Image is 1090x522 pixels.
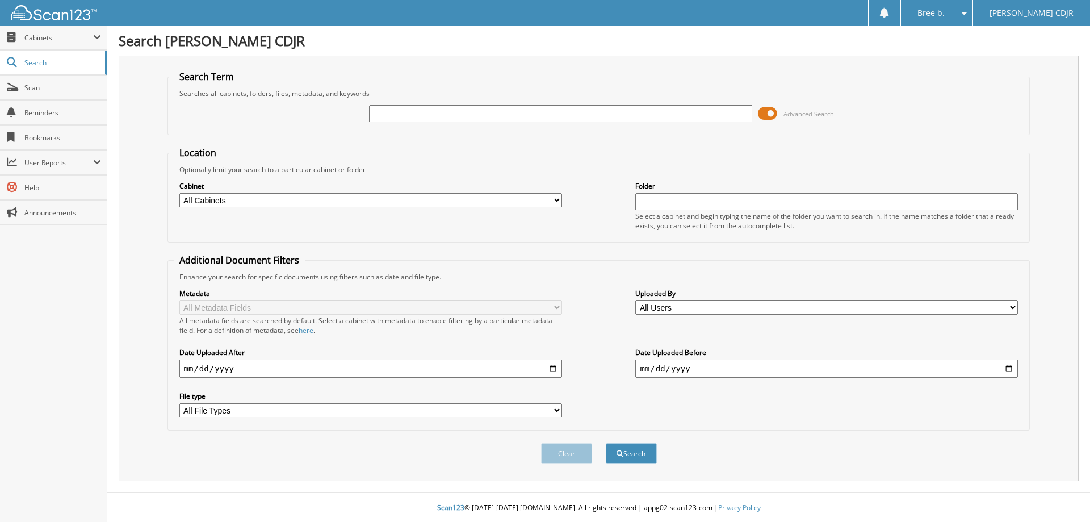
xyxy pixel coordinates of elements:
legend: Additional Document Filters [174,254,305,266]
iframe: Chat Widget [1033,467,1090,522]
label: Folder [635,181,1018,191]
span: User Reports [24,158,93,168]
span: Announcements [24,208,101,218]
button: Search [606,443,657,464]
a: Privacy Policy [718,503,761,512]
label: Date Uploaded Before [635,348,1018,357]
input: start [179,360,562,378]
a: here [299,325,313,335]
span: Scan123 [437,503,464,512]
input: end [635,360,1018,378]
div: Optionally limit your search to a particular cabinet or folder [174,165,1024,174]
legend: Search Term [174,70,240,83]
span: [PERSON_NAME] CDJR [990,10,1074,16]
span: Bookmarks [24,133,101,143]
div: Searches all cabinets, folders, files, metadata, and keywords [174,89,1024,98]
div: Select a cabinet and begin typing the name of the folder you want to search in. If the name match... [635,211,1018,231]
span: Cabinets [24,33,93,43]
div: © [DATE]-[DATE] [DOMAIN_NAME]. All rights reserved | appg02-scan123-com | [107,494,1090,522]
span: Search [24,58,99,68]
div: Enhance your search for specific documents using filters such as date and file type. [174,272,1024,282]
label: Metadata [179,289,562,298]
label: Date Uploaded After [179,348,562,357]
span: Scan [24,83,101,93]
span: Bree b. [917,10,945,16]
label: Cabinet [179,181,562,191]
span: Advanced Search [783,110,834,118]
label: File type [179,391,562,401]
button: Clear [541,443,592,464]
legend: Location [174,147,222,159]
label: Uploaded By [635,289,1018,298]
span: Reminders [24,108,101,118]
div: All metadata fields are searched by default. Select a cabinet with metadata to enable filtering b... [179,316,562,335]
h1: Search [PERSON_NAME] CDJR [119,31,1079,50]
span: Help [24,183,101,193]
img: scan123-logo-white.svg [11,5,97,20]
